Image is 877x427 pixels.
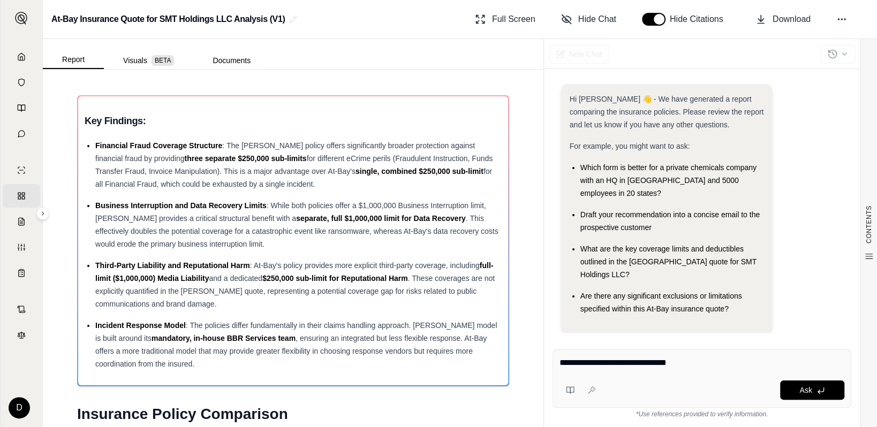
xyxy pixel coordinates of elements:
span: : The [PERSON_NAME] policy offers significantly broader protection against financial fraud by pro... [95,141,475,163]
span: three separate $250,000 sub-limits [185,154,307,163]
span: Business Interruption and Data Recovery Limits [95,201,267,210]
div: D [9,397,30,418]
span: . These coverages are not explicitly quantified in the [PERSON_NAME] quote, representing a potent... [95,274,495,308]
span: Are there any significant exclusions or limitations specified within this At-Bay insurance quote? [580,292,742,313]
button: Report [43,51,104,69]
a: Home [3,45,40,68]
span: : The policies differ fundamentally in their claims handling approach. [PERSON_NAME] model is bui... [95,321,497,342]
span: mandatory, in-house BBR Services team [152,334,296,342]
button: Expand sidebar [36,207,49,220]
a: Custom Report [3,235,40,259]
span: What are the key coverage limits and deductibles outlined in the [GEOGRAPHIC_DATA] quote for SMT ... [580,245,757,279]
span: Financial Fraud Coverage Structure [95,141,222,150]
span: : At-Bay's policy provides more explicit third-party coverage, including [250,261,480,270]
span: $250,000 sub-limit for Reputational Harm [262,274,408,283]
a: Prompt Library [3,96,40,120]
span: separate, full $1,000,000 limit for Data Recovery [296,214,466,223]
button: Expand sidebar [11,7,32,29]
a: Contract Analysis [3,298,40,321]
img: Expand sidebar [15,12,28,25]
span: Full Screen [492,13,535,26]
span: Download [773,13,811,26]
a: Documents Vault [3,71,40,94]
div: *Use references provided to verify information. [553,408,851,418]
button: Documents [193,52,270,69]
span: , ensuring an integrated but less flexible response. At-Bay offers a more traditional model that ... [95,334,487,368]
a: Policy Comparisons [3,184,40,208]
a: Chat [3,122,40,146]
span: . This effectively doubles the potential coverage for a catastrophic event like ransomware, where... [95,214,498,248]
h3: Key Findings: [85,111,502,131]
span: : While both policies offer a $1,000,000 Business Interruption limit, [PERSON_NAME] provides a cr... [95,201,486,223]
span: Incident Response Model [95,321,186,330]
a: Coverage Table [3,261,40,285]
span: Ask [799,386,812,394]
a: Claim Coverage [3,210,40,233]
span: and a dedicated [209,274,262,283]
a: Legal Search Engine [3,323,40,347]
span: For example, you might want to ask: [570,142,690,150]
span: Hi [PERSON_NAME] 👋 - We have generated a report comparing the insurance policies. Please review t... [570,95,764,129]
span: CONTENTS [865,205,873,243]
button: Ask [780,380,844,400]
button: Hide Chat [557,9,621,30]
h2: At-Bay Insurance Quote for SMT Holdings LLC Analysis (V1) [51,10,285,29]
span: Hide Citations [670,13,730,26]
button: Full Screen [471,9,540,30]
a: Single Policy [3,158,40,182]
span: single, combined $250,000 sub-limit [356,167,483,176]
button: Visuals [104,52,193,69]
span: Which form is better for a private chemicals company with an HQ in [GEOGRAPHIC_DATA] and 5000 emp... [580,163,757,197]
span: Hide Chat [578,13,616,26]
span: Draft your recommendation into a concise email to the prospective customer [580,210,760,232]
span: BETA [152,55,174,66]
span: Third-Party Liability and Reputational Harm [95,261,250,270]
button: Download [751,9,815,30]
